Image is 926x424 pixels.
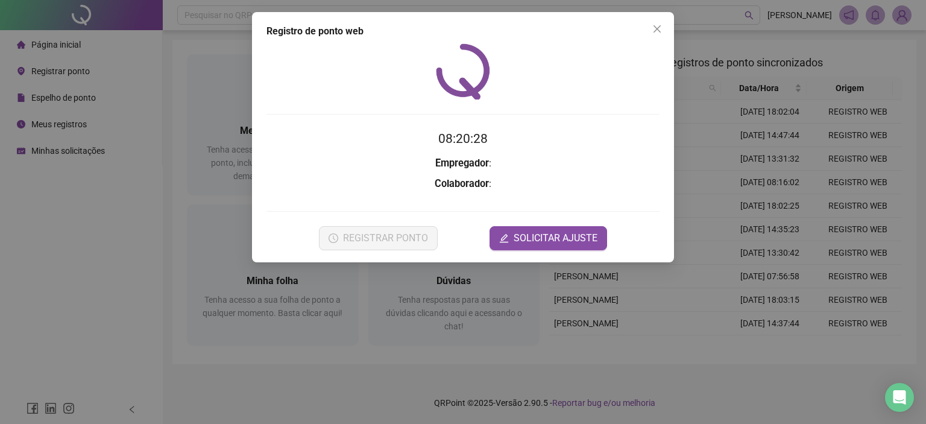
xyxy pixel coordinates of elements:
[438,131,488,146] time: 08:20:28
[436,43,490,100] img: QRPoint
[266,24,660,39] div: Registro de ponto web
[266,176,660,192] h3: :
[885,383,914,412] div: Open Intercom Messenger
[652,24,662,34] span: close
[435,157,489,169] strong: Empregador
[266,156,660,171] h3: :
[514,231,597,245] span: SOLICITAR AJUSTE
[435,178,489,189] strong: Colaborador
[319,226,438,250] button: REGISTRAR PONTO
[647,19,667,39] button: Close
[499,233,509,243] span: edit
[490,226,607,250] button: editSOLICITAR AJUSTE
